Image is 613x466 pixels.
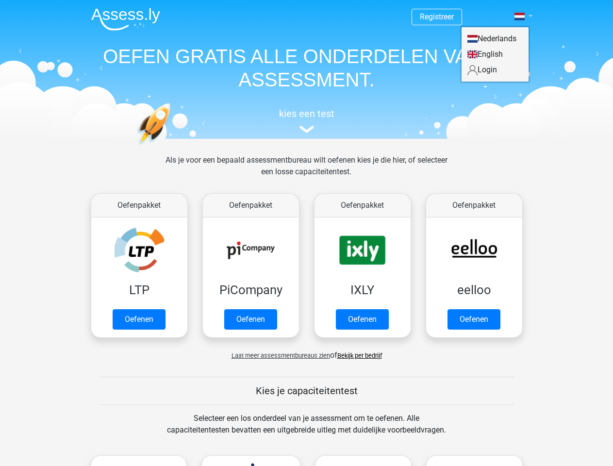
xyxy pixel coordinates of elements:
a: Oefenen [336,309,389,330]
a: Oefenen [447,309,500,330]
span: Laat meer assessmentbureaus zien [232,352,330,359]
a: kies een test [83,108,530,133]
a: English [462,47,529,62]
div: Selecteer een los onderdeel van je assessment om te oefenen. Alle capaciteitentesten bevatten een... [158,413,455,448]
img: oefenen [137,103,208,191]
a: Oefenen [224,309,277,330]
a: Nederlands [462,31,529,47]
img: Assessly [91,8,160,31]
div: Als je voor een bepaald assessmentbureau wilt oefenen kies je die hier, of selecteer een losse ca... [158,154,455,189]
h1: OEFEN GRATIS ALLE ONDERDELEN VAN JE ASSESSMENT. [83,45,530,91]
h5: kies een test [83,108,530,119]
a: Registreer [420,12,454,21]
a: Bekijk per bedrijf [337,352,382,359]
a: Oefenen [113,309,166,330]
img: assessment [299,126,314,133]
div: of [83,342,530,361]
a: Login [462,62,529,78]
h5: Kies je capaciteitentest [99,385,514,397]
